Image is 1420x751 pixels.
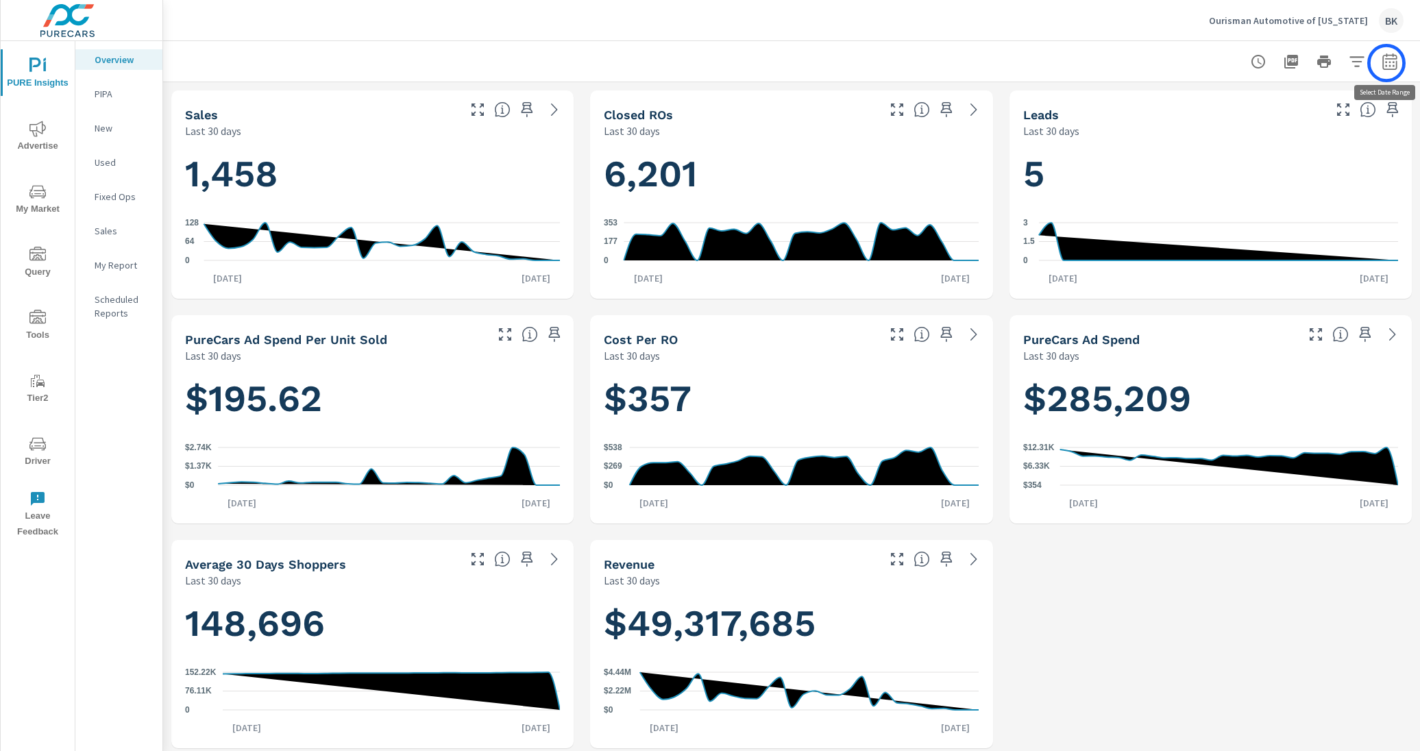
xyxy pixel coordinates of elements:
[604,443,622,452] text: $538
[1023,151,1398,197] h1: 5
[185,123,241,139] p: Last 30 days
[1382,99,1404,121] span: Save this to your personalized report
[886,548,908,570] button: Make Fullscreen
[630,496,678,510] p: [DATE]
[1023,480,1042,490] text: $354
[1023,123,1079,139] p: Last 30 days
[185,557,346,571] h5: Average 30 Days Shoppers
[5,121,71,154] span: Advertise
[185,237,195,247] text: 64
[95,121,151,135] p: New
[5,491,71,540] span: Leave Feedback
[467,548,489,570] button: Make Fullscreen
[604,687,631,696] text: $2.22M
[5,436,71,469] span: Driver
[185,480,195,490] text: $0
[1379,8,1404,33] div: BK
[931,496,979,510] p: [DATE]
[512,496,560,510] p: [DATE]
[1023,375,1398,422] h1: $285,209
[185,256,190,265] text: 0
[604,462,622,471] text: $269
[516,548,538,570] span: Save this to your personalized report
[204,271,252,285] p: [DATE]
[1023,237,1035,247] text: 1.5
[1023,332,1140,347] h5: PureCars Ad Spend
[914,101,930,118] span: Number of Repair Orders Closed by the selected dealership group over the selected time range. [So...
[1350,496,1398,510] p: [DATE]
[185,572,241,589] p: Last 30 days
[604,256,609,265] text: 0
[604,332,678,347] h5: Cost per RO
[185,705,190,715] text: 0
[185,687,212,696] text: 76.11K
[512,721,560,735] p: [DATE]
[931,721,979,735] p: [DATE]
[75,49,162,70] div: Overview
[935,99,957,121] span: Save this to your personalized report
[604,375,979,422] h1: $357
[494,551,511,567] span: A rolling 30 day total of daily Shoppers on the dealership website, averaged over the selected da...
[963,323,985,345] a: See more details in report
[640,721,688,735] p: [DATE]
[604,705,613,715] text: $0
[75,84,162,104] div: PIPA
[185,108,218,122] h5: Sales
[95,87,151,101] p: PIPA
[1023,108,1059,122] h5: Leads
[604,572,660,589] p: Last 30 days
[543,323,565,345] span: Save this to your personalized report
[604,347,660,364] p: Last 30 days
[886,99,908,121] button: Make Fullscreen
[543,548,565,570] a: See more details in report
[95,190,151,204] p: Fixed Ops
[185,375,560,422] h1: $195.62
[185,443,212,452] text: $2.74K
[95,258,151,272] p: My Report
[75,118,162,138] div: New
[604,218,617,227] text: 353
[512,271,560,285] p: [DATE]
[604,108,673,122] h5: Closed ROs
[185,600,560,647] h1: 148,696
[75,289,162,323] div: Scheduled Reports
[1023,347,1079,364] p: Last 30 days
[5,58,71,91] span: PURE Insights
[5,247,71,280] span: Query
[1023,462,1050,471] text: $6.33K
[935,548,957,570] span: Save this to your personalized report
[624,271,672,285] p: [DATE]
[95,224,151,238] p: Sales
[95,53,151,66] p: Overview
[1,41,75,545] div: nav menu
[185,332,387,347] h5: PureCars Ad Spend Per Unit Sold
[467,99,489,121] button: Make Fullscreen
[1382,323,1404,345] a: See more details in report
[604,123,660,139] p: Last 30 days
[223,721,271,735] p: [DATE]
[522,326,538,343] span: Average cost of advertising per each vehicle sold at the dealer over the selected date range. The...
[1332,99,1354,121] button: Make Fullscreen
[494,101,511,118] span: Number of vehicles sold by the dealership over the selected date range. [Source: This data is sou...
[963,548,985,570] a: See more details in report
[516,99,538,121] span: Save this to your personalized report
[75,152,162,173] div: Used
[494,323,516,345] button: Make Fullscreen
[185,151,560,197] h1: 1,458
[95,293,151,320] p: Scheduled Reports
[604,480,613,490] text: $0
[1023,443,1055,452] text: $12.31K
[1305,323,1327,345] button: Make Fullscreen
[1060,496,1107,510] p: [DATE]
[95,156,151,169] p: Used
[543,99,565,121] a: See more details in report
[1332,326,1349,343] span: Total cost of media for all PureCars channels for the selected dealership group over the selected...
[75,221,162,241] div: Sales
[1023,218,1028,227] text: 3
[75,186,162,207] div: Fixed Ops
[218,496,266,510] p: [DATE]
[5,373,71,406] span: Tier2
[604,557,654,571] h5: Revenue
[1209,14,1368,27] p: Ourisman Automotive of [US_STATE]
[931,271,979,285] p: [DATE]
